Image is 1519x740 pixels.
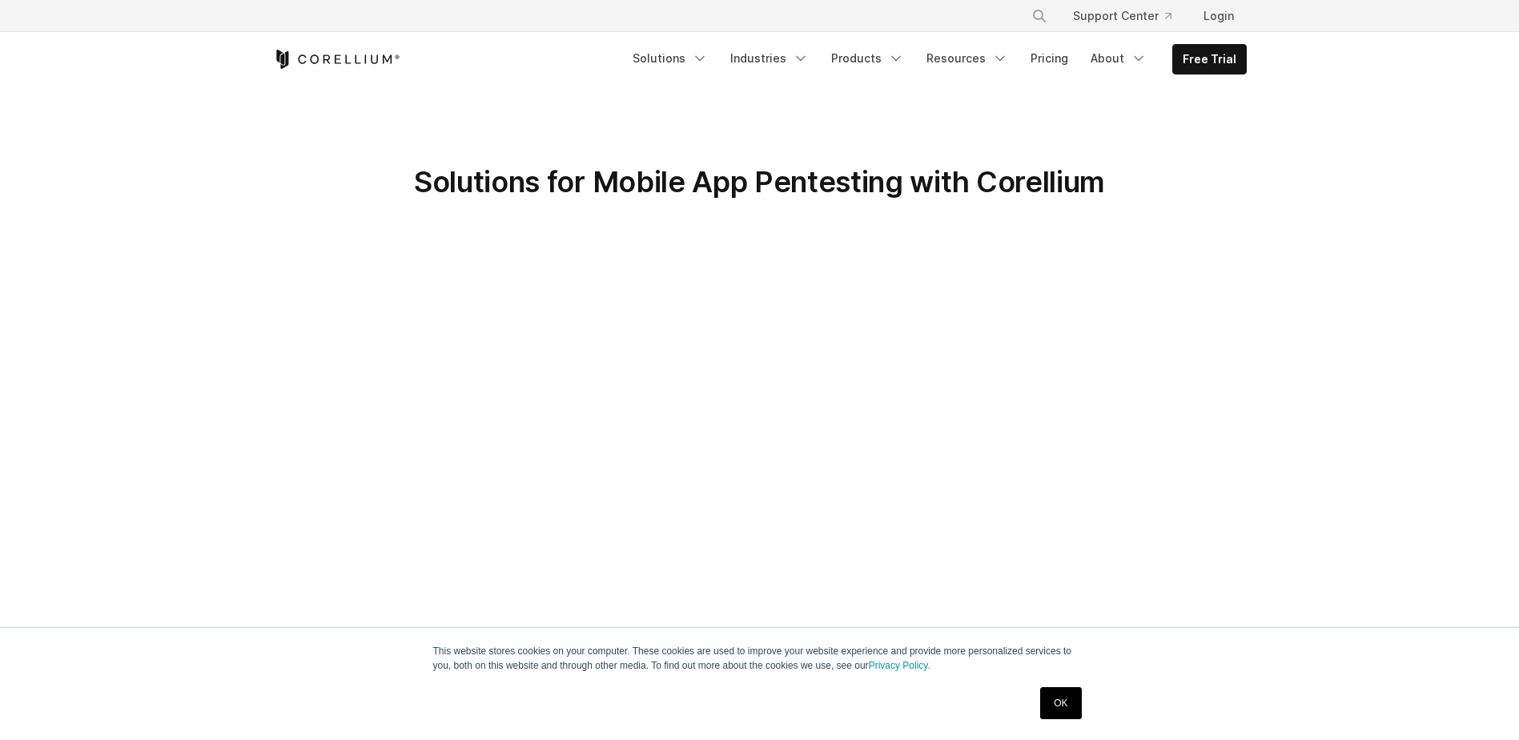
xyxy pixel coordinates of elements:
a: Support Center [1060,2,1184,30]
a: Privacy Policy. [869,660,930,671]
a: Products [822,44,914,73]
div: Navigation Menu [623,44,1247,74]
p: This website stores cookies on your computer. These cookies are used to improve your website expe... [433,644,1087,673]
span: Solutions for Mobile App Pentesting with Corellium [414,164,1105,199]
a: Free Trial [1173,45,1246,74]
a: Login [1191,2,1247,30]
a: Corellium Home [273,50,400,69]
a: Industries [721,44,818,73]
button: Search [1025,2,1054,30]
a: OK [1040,687,1081,719]
a: Solutions [623,44,717,73]
a: Pricing [1021,44,1078,73]
div: Navigation Menu [1012,2,1247,30]
a: Resources [917,44,1018,73]
a: About [1081,44,1156,73]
